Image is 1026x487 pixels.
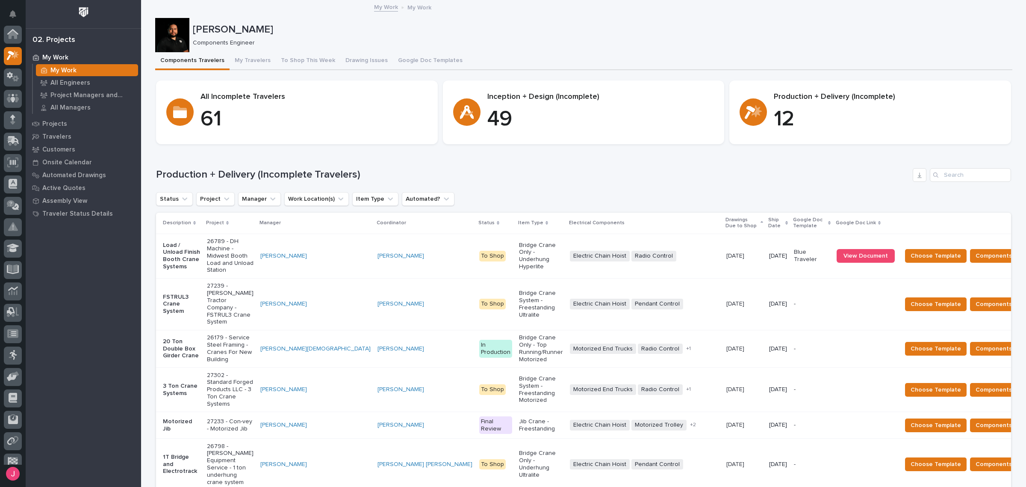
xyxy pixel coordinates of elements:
button: Choose Template [905,342,967,356]
p: Load / Unload Finish Booth Crane Systems [163,242,200,270]
a: Traveler Status Details [26,207,141,220]
p: - [794,422,830,429]
a: Projects [26,117,141,130]
a: All Engineers [33,77,141,89]
p: Electrical Components [569,218,625,228]
p: Automated Drawings [42,172,106,179]
div: Search [930,168,1011,182]
button: Components Travelers [155,52,230,70]
a: [PERSON_NAME] [260,422,307,429]
p: 61 [200,107,427,132]
span: View Document [843,253,888,259]
img: Workspace Logo [76,4,91,20]
span: Pendant Control [631,459,683,470]
button: Manager [238,192,281,206]
a: [PERSON_NAME] [377,300,424,308]
button: Item Type [352,192,398,206]
p: - [794,345,830,353]
span: Choose Template [911,251,961,261]
p: [DATE] [769,386,787,393]
a: My Work [33,64,141,76]
p: [DATE] [769,422,787,429]
p: Drawings Due to Shop [725,215,758,231]
p: [DATE] [769,461,787,468]
p: Inception + Design (Incomplete) [487,92,714,102]
a: Onsite Calendar [26,156,141,169]
span: Electric Chain Hoist [570,251,630,261]
span: + 1 [686,387,691,392]
p: Google Doc Link [836,218,876,228]
p: [PERSON_NAME] [193,24,1009,36]
p: Bridge Crane Only - Underhung Ultralite [519,450,563,478]
p: Production + Delivery (Incomplete) [774,92,1001,102]
div: To Shop [479,251,506,261]
a: Active Quotes [26,181,141,194]
p: - [794,386,830,393]
a: [PERSON_NAME] [260,386,307,393]
p: - [794,461,830,468]
p: My Work [407,2,431,12]
p: 20 Ton Double Box Girder Crane [163,338,200,359]
p: My Work [50,67,77,74]
p: 27302 - Standard Forged Products LLC - 3 Ton Crane Systems [207,372,254,408]
a: Project Managers and Engineers [33,89,141,101]
button: Choose Template [905,419,967,432]
p: Manager [259,218,281,228]
p: Bridge Crane System - Freestanding Ultralite [519,290,563,318]
p: Assembly View [42,197,87,205]
p: 26179 - Service Steel Framing - Cranes For New Building [207,334,254,363]
p: Customers [42,146,75,154]
p: 27239 - [PERSON_NAME] Tractor Company - FSTRUL3 Crane System [207,282,254,326]
a: [PERSON_NAME] [260,461,307,468]
p: [DATE] [726,299,746,308]
a: [PERSON_NAME] [PERSON_NAME] [377,461,472,468]
span: + 2 [690,422,696,428]
p: [DATE] [726,420,746,429]
p: [DATE] [726,459,746,468]
p: Bridge Crane Only - Top Running/Runner Motorized [519,334,563,363]
p: Project Managers and Engineers [50,92,135,99]
h1: Production + Delivery (Incomplete Travelers) [156,169,909,181]
span: Choose Template [911,344,961,354]
p: 1T Bridge and Electrotrack [163,454,200,475]
span: Radio Control [631,251,676,261]
p: Status [478,218,495,228]
a: Assembly View [26,194,141,207]
button: To Shop This Week [276,52,340,70]
p: [DATE] [726,344,746,353]
a: Customers [26,143,141,156]
p: [DATE] [769,252,787,260]
p: - [794,300,830,308]
a: Travelers [26,130,141,143]
p: Bridge Crane System - Freestanding Motorized [519,375,563,404]
a: [PERSON_NAME] [377,386,424,393]
p: [DATE] [726,384,746,393]
a: My Work [26,51,141,64]
p: Components Engineer [193,39,1005,47]
a: My Work [374,2,398,12]
button: Notifications [4,5,22,23]
a: [PERSON_NAME] [377,422,424,429]
button: Automated? [402,192,454,206]
p: Bridge Crane Only - Underhung Hyperlite [519,242,563,270]
span: Motorized End Trucks [570,344,636,354]
p: 27233 - Con-vey - Motorized Jib [207,418,254,433]
a: [PERSON_NAME] [260,252,307,260]
button: Project [196,192,235,206]
div: Notifications [11,10,22,24]
p: Onsite Calendar [42,159,92,166]
p: Travelers [42,133,71,141]
span: Choose Template [911,299,961,309]
p: Description [163,218,191,228]
button: My Travelers [230,52,276,70]
button: Google Doc Templates [393,52,468,70]
p: Traveler Status Details [42,210,113,218]
a: Automated Drawings [26,169,141,181]
span: Electric Chain Hoist [570,420,630,431]
p: Motorized Jib [163,418,200,433]
span: Motorized End Trucks [570,384,636,395]
span: Motorized Trolley [631,420,687,431]
span: + 1 [686,346,691,351]
p: FSTRUL3 Crane System [163,294,200,315]
a: [PERSON_NAME][DEMOGRAPHIC_DATA] [260,345,371,353]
